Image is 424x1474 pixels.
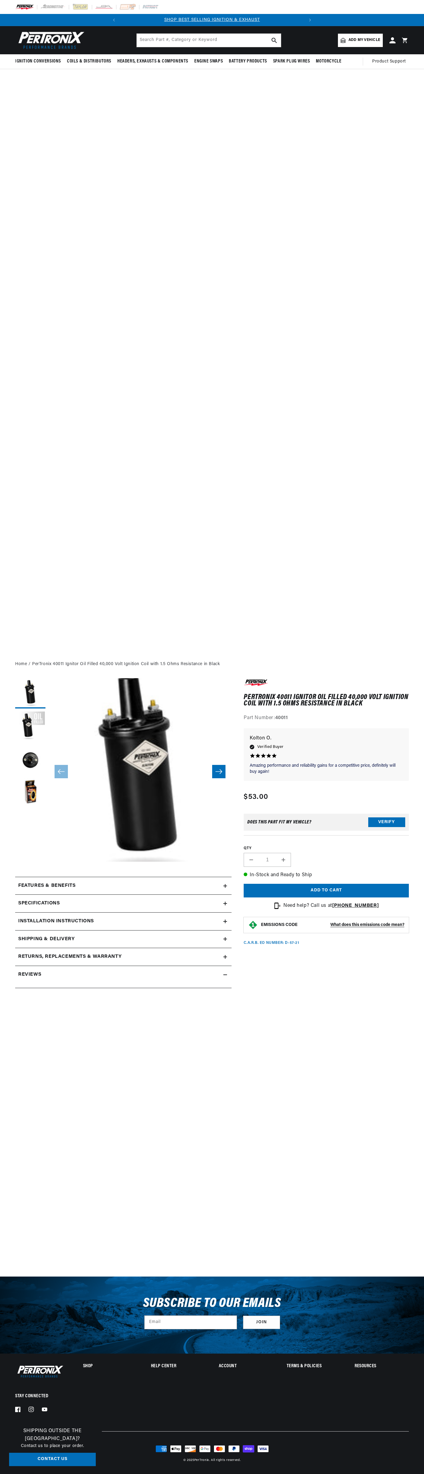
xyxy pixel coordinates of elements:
span: Spark Plug Wires [273,58,310,65]
summary: Help Center [151,1364,205,1368]
button: Load image 4 in gallery view [15,778,45,809]
summary: Returns, Replacements & Warranty [15,948,232,966]
strong: EMISSIONS CODE [261,923,298,927]
button: Load image 3 in gallery view [15,745,45,775]
small: All rights reserved. [211,1459,241,1462]
span: Product Support [372,58,406,65]
button: Translation missing: en.sections.announcements.next_announcement [304,14,316,26]
span: Ignition Conversions [15,58,61,65]
button: Load image 1 in gallery view [15,678,45,708]
summary: Shop [83,1364,137,1368]
button: Translation missing: en.sections.announcements.previous_announcement [108,14,120,26]
summary: Terms & policies [287,1364,341,1368]
input: Search Part #, Category or Keyword [137,34,281,47]
media-gallery: Gallery Viewer [15,678,232,864]
summary: Spark Plug Wires [270,54,313,69]
a: PerTronix [194,1459,209,1462]
span: Coils & Distributors [67,58,111,65]
a: PerTronix 40011 Ignitor Oil Filled 40,000 Volt Ignition Coil with 1.5 Ohms Resistance in Black [32,661,220,668]
a: Home [15,661,27,668]
span: Engine Swaps [194,58,223,65]
a: Contact Us [9,1453,96,1466]
summary: Engine Swaps [191,54,226,69]
h2: Returns, Replacements & Warranty [18,953,122,961]
h2: Shipping & Delivery [18,935,75,943]
summary: Product Support [372,54,409,69]
h2: Installation instructions [18,917,94,925]
button: Subscribe [243,1316,280,1329]
summary: Shipping & Delivery [15,931,232,948]
span: Add my vehicle [349,37,380,43]
strong: 40011 [275,715,288,720]
div: Announcement [120,17,304,23]
summary: Installation instructions [15,913,232,930]
span: Motorcycle [316,58,341,65]
h2: Features & Benefits [18,882,75,890]
summary: Headers, Exhausts & Components [114,54,191,69]
span: Battery Products [229,58,267,65]
p: C.A.R.B. EO Number: D-57-21 [244,941,299,946]
summary: Reviews [15,966,232,984]
img: Pertronix [15,1364,64,1379]
img: Pertronix [15,30,85,51]
button: Slide left [55,765,68,778]
h3: Shipping Outside the [GEOGRAPHIC_DATA]? [9,1427,96,1443]
p: In-Stock and Ready to Ship [244,871,409,879]
h1: PerTronix 40011 Ignitor Oil Filled 40,000 Volt Ignition Coil with 1.5 Ohms Resistance in Black [244,694,409,707]
input: Email [145,1316,237,1329]
img: Emissions code [248,920,258,930]
div: 1 of 2 [120,17,304,23]
strong: What does this emissions code mean? [330,923,404,927]
p: Need help? Call us at [283,902,379,910]
span: Headers, Exhausts & Components [117,58,188,65]
span: Verified Buyer [257,744,283,750]
a: SHOP BEST SELLING IGNITION & EXHAUST [164,18,260,22]
button: Verify [368,817,405,827]
button: Load image 2 in gallery view [15,712,45,742]
span: $53.00 [244,792,268,803]
summary: Specifications [15,895,232,912]
nav: breadcrumbs [15,661,409,668]
summary: Ignition Conversions [15,54,64,69]
p: Kolton O. [250,734,403,743]
summary: Features & Benefits [15,877,232,895]
button: EMISSIONS CODEWhat does this emissions code mean? [261,922,404,928]
button: search button [268,34,281,47]
p: Amazing performance and reliability gains for a competitive price, definitely will buy again! [250,763,403,775]
p: Contact us to place your order. [9,1443,96,1449]
summary: Coils & Distributors [64,54,114,69]
small: © 2025 . [183,1459,210,1462]
h2: Reviews [18,971,41,979]
a: Add my vehicle [338,34,383,47]
h3: Subscribe to our emails [143,1298,281,1309]
label: QTY [244,846,409,851]
h2: Specifications [18,900,60,907]
summary: Motorcycle [313,54,344,69]
summary: Battery Products [226,54,270,69]
button: Slide right [212,765,225,778]
div: Does This part fit My vehicle? [247,820,311,825]
summary: Resources [355,1364,409,1368]
a: [PHONE_NUMBER] [332,903,379,908]
summary: Account [219,1364,273,1368]
p: Stay Connected [15,1393,63,1399]
button: Add to cart [244,884,409,897]
div: Part Number: [244,714,409,722]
